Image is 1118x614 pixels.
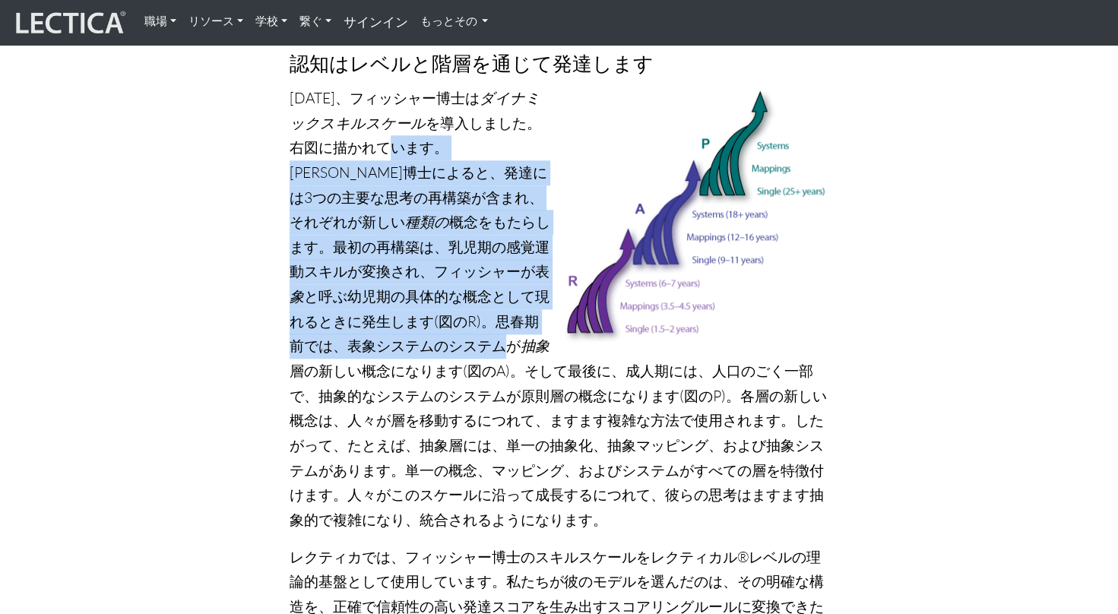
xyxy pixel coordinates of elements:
a: 学校 [249,6,293,36]
i: ダイナミックスキルスケール [290,89,540,132]
a: もっとその [414,6,495,36]
a: リソース [182,6,249,36]
img: レクティカル [12,8,126,37]
font: もっとその [420,14,477,28]
font: [DATE]、フィッシャー博士は を導入しました。右図に描かれています。[PERSON_NAME]博士によると、発達には3つの主要な思考の再構築が含まれ、それぞれが新しい 概念をもたらします。最... [290,89,827,529]
strong: サインイン [344,14,408,30]
a: サインイン [337,6,414,39]
i: 象 [290,287,304,305]
a: 繋ぐ [293,6,337,36]
a: 職場 [138,6,182,36]
i: 抽象 [521,337,549,355]
h3: 認知はレベルと階層を通じて発達します [290,52,829,74]
i: 種類の [405,213,449,231]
